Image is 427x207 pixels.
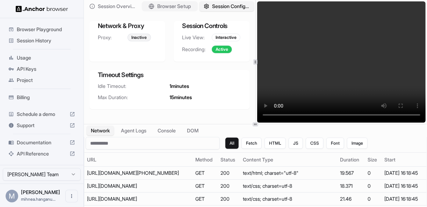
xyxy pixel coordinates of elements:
[382,167,427,180] td: [DATE] 16:18:45
[6,52,78,63] div: Usage
[241,138,262,149] button: Fetch
[337,180,365,193] td: 18.371
[306,138,324,149] button: CSS
[218,180,240,193] td: 200
[340,156,362,163] div: Duration
[240,180,338,193] td: text/css; charset=utf-8
[87,195,190,202] div: https://static.xx.fbcdn.net/rsrc.php/v5/yS/l/0,cross/xW2CUNw-K-T.css
[17,150,67,157] span: API Reference
[212,3,250,10] span: Session Configuration
[6,24,78,35] div: Browser Playground
[6,120,78,131] div: Support
[368,156,379,163] div: Size
[98,70,241,80] h3: Timeout Settings
[212,34,240,41] div: Interactive
[6,92,78,103] div: Billing
[6,75,78,86] div: Project
[17,122,67,129] span: Support
[21,196,56,202] span: mihnea.hanganu@bridgebp.com
[6,148,78,159] div: API Reference
[382,180,427,193] td: [DATE] 16:18:45
[169,94,192,101] span: 15 minutes
[157,3,191,10] span: Browser Setup
[6,35,78,46] div: Session History
[128,34,151,41] div: Inactive
[265,138,286,149] button: HTML
[117,126,151,136] button: Agent Logs
[326,138,344,149] button: Font
[65,190,78,202] button: Open menu
[384,156,424,163] div: Start
[87,170,190,177] div: https://www.facebook.com/help/contact/1057530390957243
[98,94,169,101] span: Max Duration:
[195,156,215,163] div: Method
[240,167,338,180] td: text/html; charset="utf-8"
[365,193,382,206] td: 0
[365,167,382,180] td: 0
[21,189,60,195] span: Mihnea Hanganu
[289,138,303,149] button: JS
[17,26,75,33] span: Browser Playground
[182,21,241,31] h3: Session Controls
[17,139,67,146] span: Documentation
[17,111,67,118] span: Schedule a demo
[6,137,78,148] div: Documentation
[193,167,218,180] td: GET
[169,83,189,90] span: 1 minutes
[17,77,75,84] span: Project
[218,193,240,206] td: 200
[347,138,368,149] button: Image
[382,193,427,206] td: [DATE] 16:18:45
[87,156,190,163] div: URL
[225,138,239,149] button: All
[16,6,68,12] img: Anchor Logo
[17,65,75,73] span: API Keys
[337,193,365,206] td: 21.46
[183,126,203,136] button: DOM
[240,193,338,206] td: text/css; charset=utf-8
[98,21,157,31] h3: Network & Proxy
[17,54,75,61] span: Usage
[337,167,365,180] td: 19.567
[153,126,180,136] button: Console
[182,34,212,41] span: Live View:
[6,63,78,75] div: API Keys
[98,34,128,41] span: Proxy:
[87,126,114,136] button: Network
[87,182,190,189] div: https://static.xx.fbcdn.net/rsrc.php/v5/yK/l/0,cross/AP-pemBd9Nc.css
[6,190,18,202] div: M
[182,46,212,53] span: Recording:
[98,3,136,10] span: Session Overview
[243,156,335,163] div: Content Type
[17,37,75,44] span: Session History
[193,193,218,206] td: GET
[98,83,169,90] span: Idle Timeout:
[6,109,78,120] div: Schedule a demo
[220,156,237,163] div: Status
[212,46,232,53] div: Active
[17,94,75,101] span: Billing
[193,180,218,193] td: GET
[365,180,382,193] td: 0
[218,167,240,180] td: 200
